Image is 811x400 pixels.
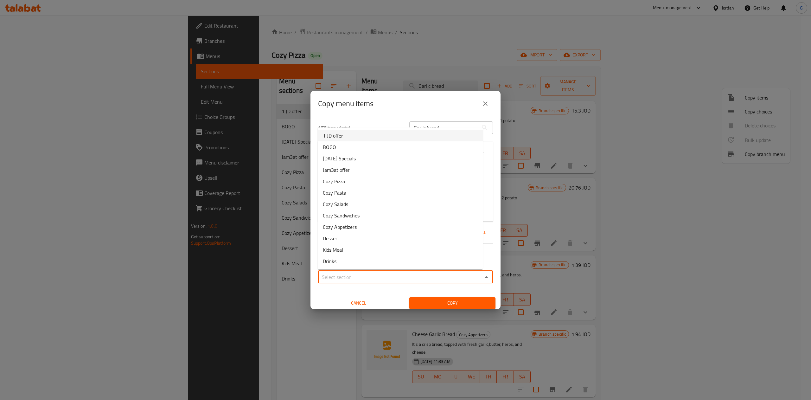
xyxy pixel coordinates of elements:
[323,132,343,139] span: 1 JD offer
[323,166,350,174] span: Jam3at offer
[320,273,481,281] input: Select section
[323,246,343,254] span: Kids Meal
[323,257,336,265] span: Drinks
[318,125,402,131] h5: 1 / 58 items selected
[409,121,478,134] input: Search in items
[323,212,360,219] span: Cozy Sandwiches
[414,299,490,307] span: Copy
[323,189,346,197] span: Cozy Pasta
[316,297,402,309] button: Cancel
[323,177,345,185] span: Cozy Pizza
[473,227,493,238] button: All
[323,223,357,231] span: Cozy Appetizers
[475,229,490,236] span: All
[323,200,348,208] span: Cozy Salads
[323,235,339,242] span: Dessert
[323,155,356,162] span: [DATE] Specials
[318,99,374,109] h2: Copy menu items
[323,143,336,151] span: BOGO
[478,96,493,111] button: close
[482,273,491,281] button: Close
[318,299,399,307] span: Cancel
[409,297,495,309] button: Copy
